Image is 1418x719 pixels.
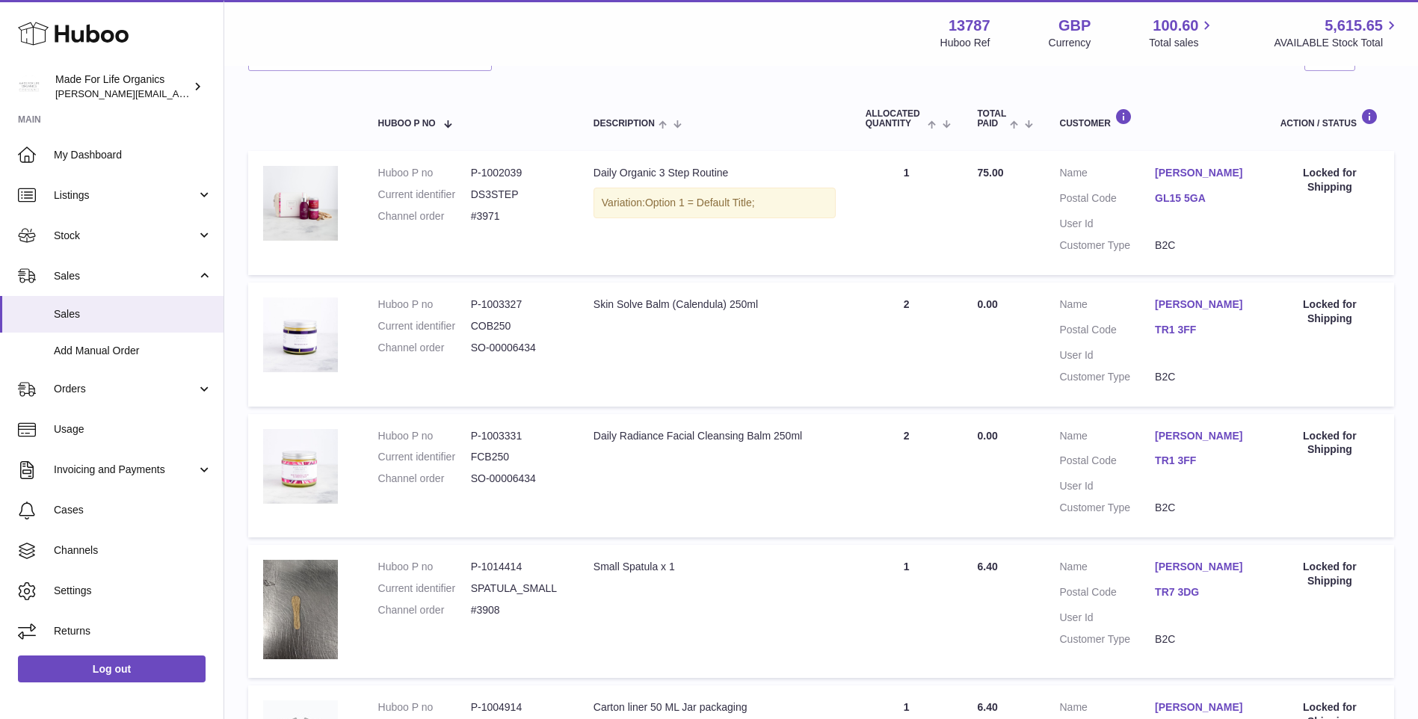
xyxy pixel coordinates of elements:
dd: P-1003331 [471,429,564,443]
dt: User Id [1059,479,1155,493]
div: Customer [1059,108,1250,129]
div: Daily Radiance Facial Cleansing Balm 250ml [594,429,836,443]
img: geoff.winwood@madeforlifeorganics.com [18,75,40,98]
a: [PERSON_NAME] [1155,429,1251,443]
span: Invoicing and Payments [54,463,197,477]
dt: Channel order [378,341,471,355]
span: Cases [54,503,212,517]
div: Locked for Shipping [1280,429,1379,457]
dt: Postal Code [1059,191,1155,209]
dd: B2C [1155,370,1251,384]
img: daily-organic-3-step-routine-ds3step-1.jpg [263,166,338,241]
dt: Customer Type [1059,238,1155,253]
a: TR7 3DG [1155,585,1251,599]
a: 5,615.65 AVAILABLE Stock Total [1274,16,1400,50]
dt: Huboo P no [378,166,471,180]
dt: Postal Code [1059,323,1155,341]
div: Locked for Shipping [1280,166,1379,194]
span: Orders [54,382,197,396]
dt: Name [1059,700,1155,718]
span: Sales [54,307,212,321]
dt: Current identifier [378,450,471,464]
span: Channels [54,543,212,558]
span: 0.00 [977,430,997,442]
span: Option 1 = Default Title; [645,197,755,209]
dd: P-1004914 [471,700,564,715]
div: Locked for Shipping [1280,560,1379,588]
dd: SPATULA_SMALL [471,581,564,596]
dt: Postal Code [1059,585,1155,603]
strong: GBP [1058,16,1091,36]
dd: COB250 [471,319,564,333]
span: 5,615.65 [1325,16,1383,36]
dd: B2C [1155,632,1251,647]
dt: Channel order [378,209,471,223]
span: 6.40 [977,701,997,713]
a: Log out [18,655,206,682]
span: Sales [54,269,197,283]
dd: SO-00006434 [471,472,564,486]
dd: P-1003327 [471,297,564,312]
dd: #3971 [471,209,564,223]
span: Description [594,119,655,129]
span: Add Manual Order [54,344,212,358]
div: Daily Organic 3 Step Routine [594,166,836,180]
dt: Customer Type [1059,501,1155,515]
dt: Customer Type [1059,370,1155,384]
span: 6.40 [977,561,997,573]
div: Small Spatula x 1 [594,560,836,574]
dt: Huboo P no [378,429,471,443]
div: Carton liner 50 ML Jar packaging [594,700,836,715]
dt: Name [1059,560,1155,578]
span: Usage [54,422,212,436]
span: Huboo P no [378,119,436,129]
dt: Huboo P no [378,560,471,574]
span: ALLOCATED Quantity [866,109,924,129]
dd: #3908 [471,603,564,617]
dt: User Id [1059,611,1155,625]
span: 0.00 [977,298,997,310]
div: Skin Solve Balm (Calendula) 250ml [594,297,836,312]
img: 137871728052835.jpg [263,297,338,372]
div: Made For Life Organics [55,72,190,101]
dt: Current identifier [378,319,471,333]
dt: Postal Code [1059,454,1155,472]
span: My Dashboard [54,148,212,162]
dt: Name [1059,429,1155,447]
a: [PERSON_NAME] [1155,700,1251,715]
div: Locked for Shipping [1280,297,1379,326]
a: 100.60 Total sales [1149,16,1215,50]
div: Variation: [594,188,836,218]
span: Total sales [1149,36,1215,50]
dt: User Id [1059,348,1155,362]
td: 1 [851,545,963,678]
dt: Current identifier [378,581,471,596]
dd: B2C [1155,501,1251,515]
dt: Huboo P no [378,297,471,312]
div: Action / Status [1280,108,1379,129]
span: 75.00 [977,167,1003,179]
span: Stock [54,229,197,243]
dd: B2C [1155,238,1251,253]
a: [PERSON_NAME] [1155,166,1251,180]
dt: Channel order [378,472,471,486]
dt: Current identifier [378,188,471,202]
dt: Channel order [378,603,471,617]
strong: 13787 [949,16,990,36]
span: 100.60 [1153,16,1198,36]
td: 2 [851,283,963,407]
dd: SO-00006434 [471,341,564,355]
a: TR1 3FF [1155,454,1251,468]
img: 137871728052274.jpg [263,429,338,504]
a: TR1 3FF [1155,323,1251,337]
a: [PERSON_NAME] [1155,297,1251,312]
dd: DS3STEP [471,188,564,202]
div: Currency [1049,36,1091,50]
dt: Customer Type [1059,632,1155,647]
span: Returns [54,624,212,638]
span: Settings [54,584,212,598]
span: Listings [54,188,197,203]
dd: FCB250 [471,450,564,464]
dd: P-1002039 [471,166,564,180]
span: AVAILABLE Stock Total [1274,36,1400,50]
